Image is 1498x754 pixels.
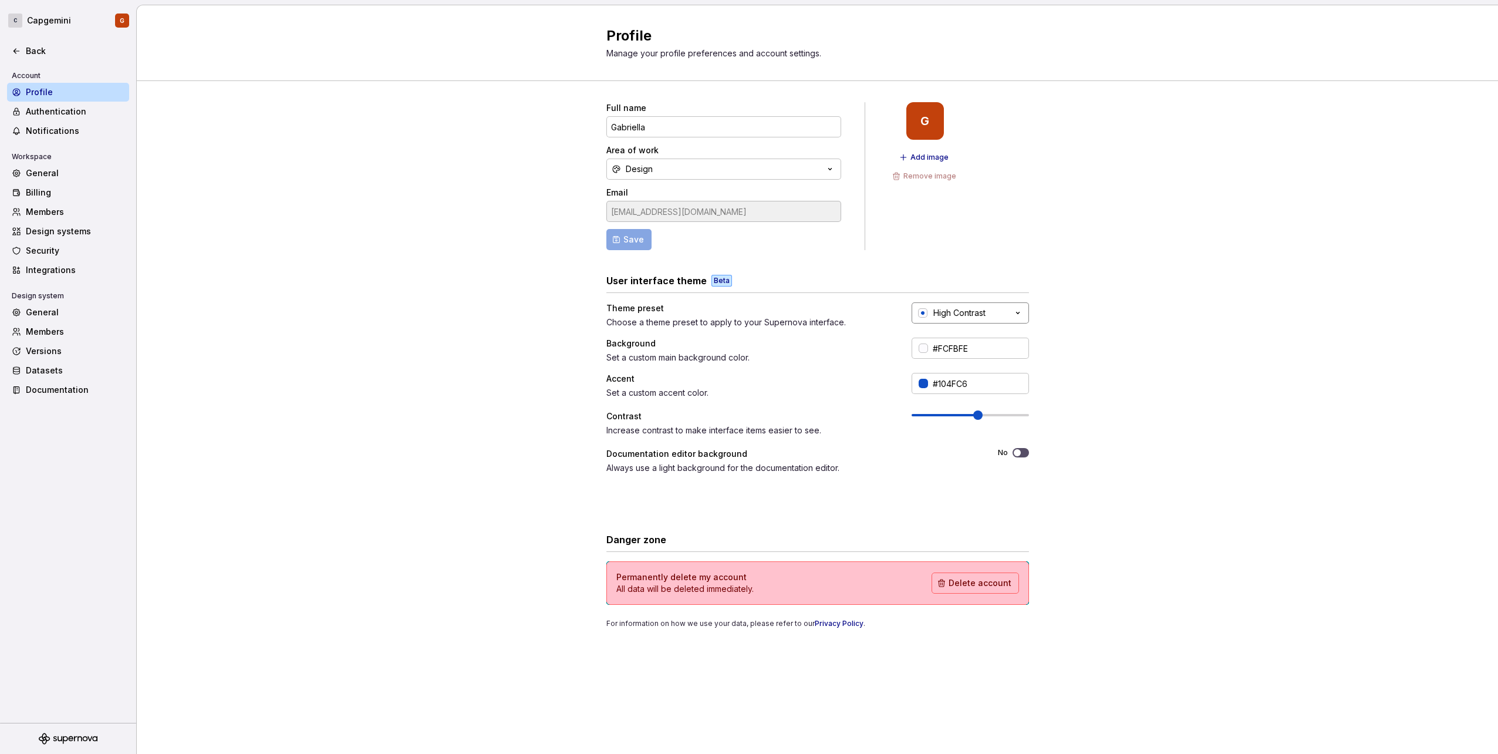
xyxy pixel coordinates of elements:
label: Email [606,187,628,198]
label: Full name [606,102,646,114]
h3: User interface theme [606,274,707,288]
button: CCapgeminiG [2,8,134,33]
label: Area of work [606,144,659,156]
a: Security [7,241,129,260]
div: Design system [7,289,69,303]
div: Choose a theme preset to apply to your Supernova interface. [606,317,890,328]
a: General [7,164,129,183]
h3: Danger zone [606,533,666,547]
h2: Profile [606,26,1015,45]
div: Members [26,326,124,338]
div: Design systems [26,225,124,237]
div: Versions [26,345,124,357]
span: Add image [910,153,949,162]
div: Integrations [26,264,124,276]
a: Integrations [7,261,129,280]
div: Account [7,69,45,83]
span: Manage your profile preferences and account settings. [606,48,821,58]
a: Back [7,42,129,60]
div: Set a custom accent color. [606,387,890,399]
svg: Supernova Logo [39,733,97,745]
p: All data will be deleted immediately. [616,583,754,595]
div: Increase contrast to make interface items easier to see. [606,425,890,436]
button: High Contrast [912,302,1029,324]
span: Delete account [949,577,1011,589]
div: Profile [26,86,124,98]
div: Datasets [26,365,124,376]
div: Theme preset [606,302,890,314]
div: Members [26,206,124,218]
a: Billing [7,183,129,202]
a: Members [7,322,129,341]
div: Back [26,45,124,57]
a: Versions [7,342,129,361]
a: Privacy Policy [815,619,863,628]
div: General [26,307,124,318]
div: For information on how we use your data, please refer to our . [606,619,1029,628]
a: Documentation [7,381,129,399]
div: G [920,116,929,126]
div: Documentation [26,384,124,396]
div: General [26,167,124,179]
div: Beta [711,275,732,287]
label: No [998,448,1008,457]
input: #FFFFFF [928,338,1029,359]
div: Contrast [606,410,890,422]
div: Billing [26,187,124,198]
a: Authentication [7,102,129,121]
div: Accent [606,373,890,385]
div: Authentication [26,106,124,117]
div: Always use a light background for the documentation editor. [606,462,977,474]
div: Set a custom main background color. [606,352,890,363]
div: Security [26,245,124,257]
a: General [7,303,129,322]
div: High Contrast [933,307,986,319]
h4: Permanently delete my account [616,571,747,583]
div: Documentation editor background [606,448,977,460]
div: Capgemini [27,15,71,26]
div: Notifications [26,125,124,137]
div: C [8,14,22,28]
div: G [120,16,124,25]
a: Notifications [7,122,129,140]
a: Design systems [7,222,129,241]
input: #104FC6 [928,373,1029,394]
button: Delete account [932,573,1019,594]
button: Add image [896,149,954,166]
div: Workspace [7,150,56,164]
div: Design [626,163,653,175]
a: Members [7,203,129,221]
div: Background [606,338,890,349]
a: Profile [7,83,129,102]
a: Datasets [7,361,129,380]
